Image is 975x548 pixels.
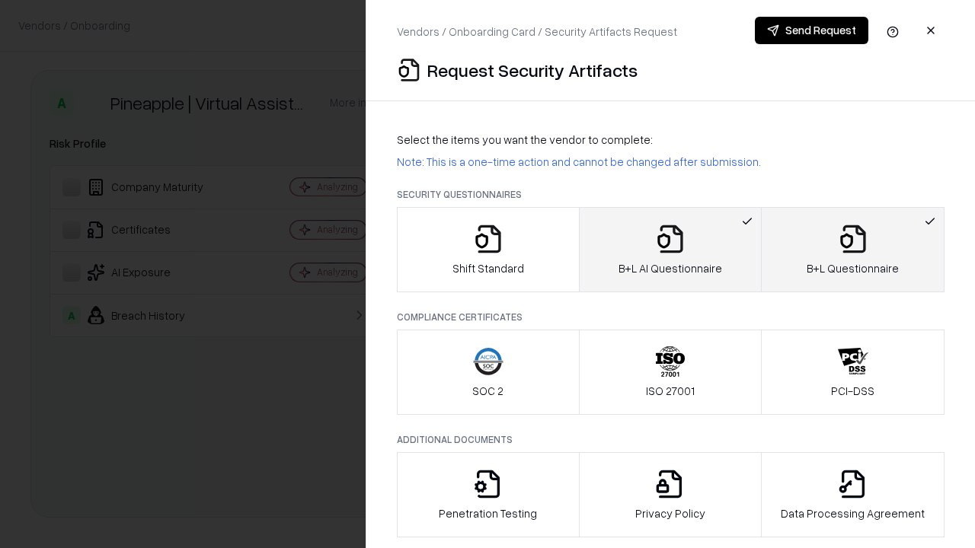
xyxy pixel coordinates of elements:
[807,260,899,276] p: B+L Questionnaire
[646,383,695,399] p: ISO 27001
[761,452,945,537] button: Data Processing Agreement
[579,330,762,415] button: ISO 27001
[472,383,503,399] p: SOC 2
[755,17,868,44] button: Send Request
[579,452,762,537] button: Privacy Policy
[397,311,945,323] p: Compliance Certificates
[397,433,945,446] p: Additional Documents
[619,260,722,276] p: B+L AI Questionnaire
[397,452,580,537] button: Penetration Testing
[397,330,580,415] button: SOC 2
[397,188,945,201] p: Security Questionnaires
[761,207,945,292] button: B+L Questionnaire
[635,505,705,521] p: Privacy Policy
[397,24,677,40] p: Vendors / Onboarding Card / Security Artifacts Request
[427,58,638,82] p: Request Security Artifacts
[452,260,524,276] p: Shift Standard
[439,505,537,521] p: Penetration Testing
[397,154,945,170] p: Note: This is a one-time action and cannot be changed after submission.
[397,207,580,292] button: Shift Standard
[831,383,874,399] p: PCI-DSS
[579,207,762,292] button: B+L AI Questionnaire
[761,330,945,415] button: PCI-DSS
[781,505,925,521] p: Data Processing Agreement
[397,132,945,148] p: Select the items you want the vendor to complete:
